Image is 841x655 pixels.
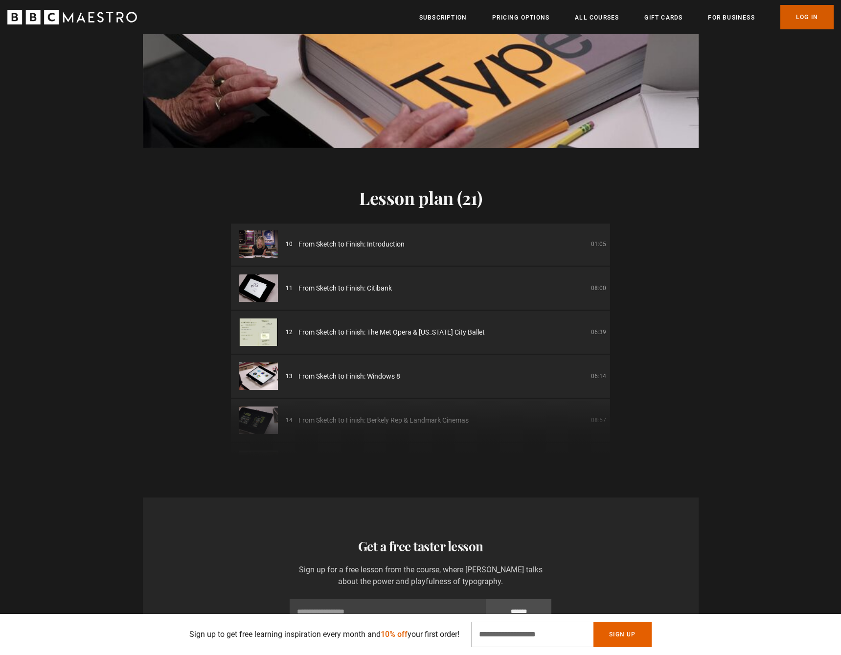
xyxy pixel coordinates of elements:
[298,239,405,249] span: From Sketch to Finish: Introduction
[591,372,606,381] p: 06:14
[298,327,485,338] span: From Sketch to Finish: The Met Opera & [US_STATE] City Ballet
[644,13,682,23] a: Gift Cards
[419,13,467,23] a: Subscription
[286,240,293,248] p: 10
[492,13,549,23] a: Pricing Options
[231,187,610,208] h2: Lesson plan (21)
[286,284,293,293] p: 11
[591,240,606,248] p: 01:05
[298,371,400,382] span: From Sketch to Finish: Windows 8
[151,537,691,556] h3: Get a free taster lesson
[298,283,392,294] span: From Sketch to Finish: Citibank
[780,5,834,29] a: Log In
[7,10,137,24] svg: BBC Maestro
[286,328,293,337] p: 12
[419,5,834,29] nav: Primary
[708,13,754,23] a: For business
[591,284,606,293] p: 08:00
[381,630,408,639] span: 10% off
[286,372,293,381] p: 13
[593,622,651,647] button: Sign Up
[189,629,459,640] p: Sign up to get free learning inspiration every month and your first order!
[575,13,619,23] a: All Courses
[290,564,551,587] p: Sign up for a free lesson from the course, where [PERSON_NAME] talks about the power and playfuln...
[591,328,606,337] p: 06:39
